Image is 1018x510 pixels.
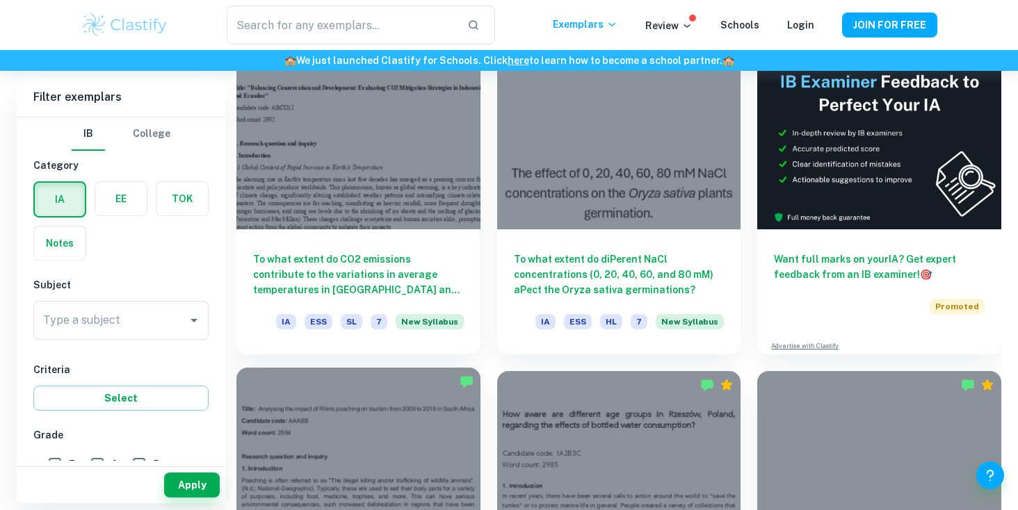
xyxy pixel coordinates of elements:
img: Marked [460,375,474,388]
input: Search for any exemplars... [227,6,456,44]
span: SL [341,314,362,329]
button: JOIN FOR FREE [842,13,937,38]
img: Marked [961,378,975,392]
span: 7 [69,456,75,472]
div: Filter type choice [72,117,170,151]
button: Help and Feedback [976,461,1004,489]
a: Schools [720,19,759,31]
h6: Criteria [33,362,209,377]
p: Review [645,18,693,33]
button: EE [95,182,147,215]
a: Advertise with Clastify [771,341,839,351]
button: College [133,117,170,151]
span: 6 [111,456,118,472]
button: IA [35,183,85,216]
a: here [508,55,529,66]
div: Starting from the May 2026 session, the ESS IA requirements have changed. We created this exempla... [396,314,464,338]
a: Login [787,19,814,31]
h6: Category [33,158,209,173]
h6: Want full marks on your IA ? Get expert feedback from an IB examiner! [774,252,985,282]
button: Select [33,386,209,411]
img: Thumbnail [757,47,1001,229]
img: Marked [700,378,714,392]
div: Starting from the May 2026 session, the ESS IA requirements have changed. We created this exempla... [656,314,724,338]
a: To what extent do diPerent NaCl concentrations (0, 20, 40, 60, and 80 mM) aPect the Oryza sativa ... [497,47,741,354]
span: IA [276,314,296,329]
button: TOK [156,182,208,215]
a: To what extent do CO2 emissions contribute to the variations in average temperatures in [GEOGRAPH... [236,47,480,354]
h6: Filter exemplars [17,78,225,117]
span: ESS [564,314,592,329]
span: 7 [631,314,647,329]
span: ESS [305,314,332,329]
button: Open [184,311,204,330]
h6: Grade [33,427,209,443]
span: 🎯 [920,269,932,280]
span: 🏫 [722,55,734,66]
a: Want full marks on yourIA? Get expert feedback from an IB examiner!PromotedAdvertise with Clastify [757,47,1001,354]
button: Apply [164,472,220,497]
span: New Syllabus [396,314,464,329]
h6: Subject [33,277,209,293]
h6: To what extent do CO2 emissions contribute to the variations in average temperatures in [GEOGRAPH... [253,252,464,297]
span: New Syllabus [656,314,724,329]
div: Premium [720,378,734,392]
p: Exemplars [553,17,617,32]
h6: We just launched Clastify for Schools. Click to learn how to become a school partner. [3,53,1015,68]
span: 7 [371,314,387,329]
span: HL [600,314,622,329]
span: 5 [153,456,159,472]
div: Premium [980,378,994,392]
span: 🏫 [284,55,296,66]
span: Promoted [930,299,985,314]
button: IB [72,117,105,151]
button: Notes [34,227,86,260]
span: IA [535,314,556,329]
h6: To what extent do diPerent NaCl concentrations (0, 20, 40, 60, and 80 mM) aPect the Oryza sativa ... [514,252,725,297]
img: Clastify logo [81,11,169,39]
